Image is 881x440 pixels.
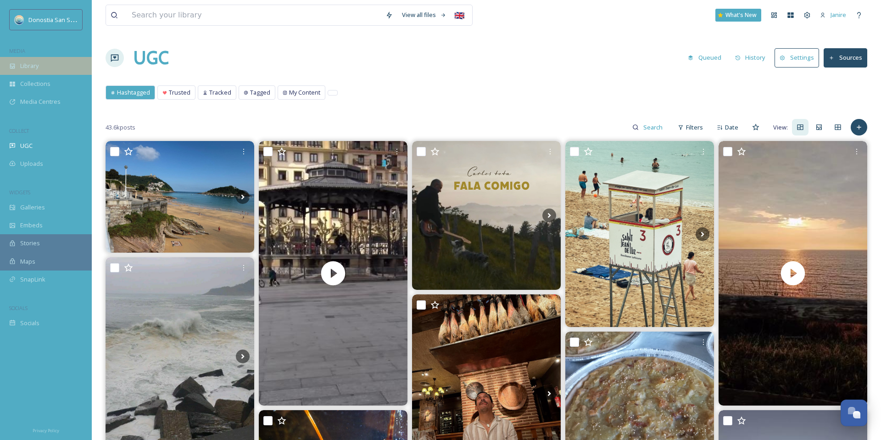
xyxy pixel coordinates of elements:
[397,6,451,24] a: View all files
[730,49,770,67] button: History
[730,49,775,67] a: History
[815,6,851,24] a: Janire
[28,15,121,24] span: Donostia San Sebastián Turismoa
[775,48,819,67] button: Settings
[209,88,231,97] span: Tracked
[686,123,703,132] span: Filters
[831,11,846,19] span: Janire
[715,9,761,22] a: What's New
[9,189,30,196] span: WIDGETS
[20,239,40,248] span: Stories
[133,44,169,72] a: UGC
[20,159,43,168] span: Uploads
[20,203,45,212] span: Galleries
[775,48,824,67] a: Settings
[20,275,45,284] span: SnapLink
[169,88,190,97] span: Trusted
[15,15,24,24] img: images.jpeg
[639,118,669,136] input: Search
[9,127,29,134] span: COLLECT
[9,305,28,311] span: SOCIALS
[719,141,867,406] video: A pocos minutos de Donostia… existe un rincón colgado sobre el océano. Música, algo para picar, c...
[565,141,714,327] img: Paseos por el mundo. Al lado del mar siempre en BIEN!!! San Juan de Luz/Hendaya . . . #paseospore...
[117,88,150,97] span: Hashtagged
[259,141,407,406] img: thumbnail
[20,97,61,106] span: Media Centres
[106,123,135,132] span: 43.6k posts
[259,141,407,406] video: #migración - ¿Cómo te sientes viviendo en tu municipio? COMPLETO YT emigrados tv 📽️ 5º y último #...
[412,141,561,290] img: ✨✨✨NUEVO ÁLBUM “FALA COMIGO” #nuevoalbum #artistamusical #productormusical #donostiasansebastian ...
[773,123,788,132] span: View:
[683,49,730,67] a: Queued
[841,400,867,426] button: Open Chat
[127,5,381,25] input: Search your library
[20,79,50,88] span: Collections
[20,62,39,70] span: Library
[20,257,35,266] span: Maps
[20,221,43,230] span: Embeds
[719,141,867,406] img: thumbnail
[824,48,867,67] button: Sources
[106,141,254,253] img: Saint Sébastien, Espagne 🇪🇸 #sansebastian #españa #holiday #beachlife #sunshine
[683,49,726,67] button: Queued
[20,319,39,327] span: Socials
[725,123,738,132] span: Date
[20,141,33,150] span: UGC
[451,7,468,23] div: 🇬🇧
[289,88,320,97] span: My Content
[9,47,25,54] span: MEDIA
[33,428,59,434] span: Privacy Policy
[250,88,270,97] span: Tagged
[33,424,59,435] a: Privacy Policy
